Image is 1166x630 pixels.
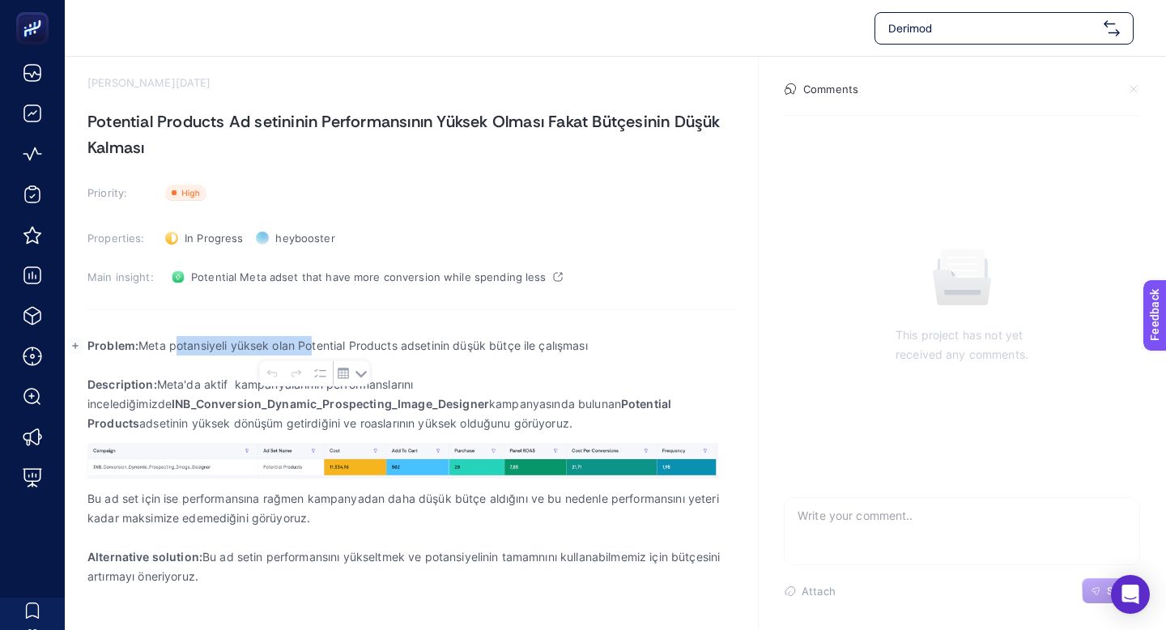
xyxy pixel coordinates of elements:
h1: Potential Products Ad setininin Performansının Yüksek Olması Fakat Bütçesinin Düşük Kalması [87,109,735,160]
img: 1755780576176-image.png [87,443,718,479]
strong: Description: [87,377,157,391]
time: [PERSON_NAME][DATE] [87,76,211,89]
strong: Potential Products [87,397,671,430]
p: Meta potansiyeli yüksek olan Potential Products adsetinin düşük bütçe ile çalışması [87,336,735,355]
span: In Progress [185,232,243,245]
h3: Priority: [87,186,155,199]
span: Feedback [10,5,62,18]
strong: INB_Conversion_Dynamic_Prospecting_Image_Designer [172,397,489,411]
a: Potential Meta adset that have more conversion while spending less [165,264,569,290]
strong: Problem: [87,338,138,352]
span: heybooster [275,232,334,245]
span: Potential Meta adset that have more conversion while spending less [191,270,547,283]
p: This project has not yet received any comments. [896,326,1028,364]
h3: Properties: [87,232,155,245]
h3: Main insight: [87,270,155,283]
p: Meta'da aktif kampanyalarının performanslarını incelediğimizde kampanyasında bulunan adsetinin yü... [87,375,735,433]
h4: Comments [803,83,858,96]
img: svg%3e [1104,20,1120,36]
span: Attach [802,585,836,598]
button: Send [1082,578,1140,604]
strong: Alternative solution: [87,550,202,564]
div: Editor contextual toolbar [260,361,369,385]
span: Derimod [888,20,1097,36]
p: Bu ad setin performansını yükseltmek ve potansiyelinin tamamnını kullanabilmemiz için bütçesini a... [87,547,735,586]
p: Bu ad set için ise performansına rağmen kampanyadan daha düşük bütçe aldığını ve bu nedenle perfo... [87,489,735,528]
div: Open Intercom Messenger [1111,575,1150,614]
span: Send [1107,585,1131,598]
